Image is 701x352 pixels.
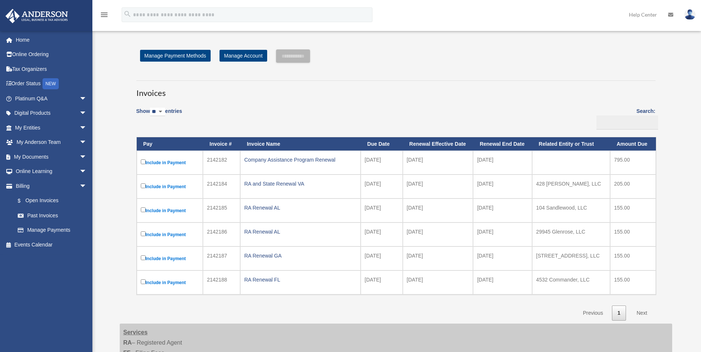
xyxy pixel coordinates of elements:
[610,270,656,294] td: 155.00
[5,32,98,47] a: Home
[10,223,94,238] a: Manage Payments
[361,199,403,222] td: [DATE]
[42,78,59,89] div: NEW
[79,149,94,165] span: arrow_drop_down
[203,222,240,246] td: 2142186
[532,137,610,151] th: Related Entity or Trust: activate to sort column ascending
[403,270,473,294] td: [DATE]
[5,135,98,150] a: My Anderson Teamarrow_drop_down
[141,206,199,215] label: Include in Payment
[203,246,240,270] td: 2142187
[361,222,403,246] td: [DATE]
[610,246,656,270] td: 155.00
[403,175,473,199] td: [DATE]
[596,115,658,130] input: Search:
[5,120,98,135] a: My Entitiesarrow_drop_down
[123,329,148,335] strong: Services
[123,10,132,18] i: search
[100,13,109,19] a: menu
[612,306,626,321] a: 1
[141,254,199,263] label: Include in Payment
[684,9,695,20] img: User Pic
[100,10,109,19] i: menu
[532,199,610,222] td: 104 Sandlewood, LLC
[141,158,199,167] label: Include in Payment
[10,208,94,223] a: Past Invoices
[79,135,94,150] span: arrow_drop_down
[203,137,240,151] th: Invoice #: activate to sort column ascending
[361,175,403,199] td: [DATE]
[203,151,240,175] td: 2142182
[240,137,361,151] th: Invoice Name: activate to sort column ascending
[5,47,98,62] a: Online Ordering
[3,9,70,23] img: Anderson Advisors Platinum Portal
[532,175,610,199] td: 428 [PERSON_NAME], LLC
[5,149,98,164] a: My Documentsarrow_drop_down
[403,222,473,246] td: [DATE]
[141,231,146,236] input: Include in Payment
[244,155,357,165] div: Company Assistance Program Renewal
[473,199,532,222] td: [DATE]
[150,108,165,116] select: Showentries
[136,107,182,124] label: Show entries
[610,137,656,151] th: Amount Due: activate to sort column ascending
[403,151,473,175] td: [DATE]
[610,151,656,175] td: 795.00
[22,196,25,206] span: $
[79,120,94,135] span: arrow_drop_down
[141,159,146,164] input: Include in Payment
[141,278,199,287] label: Include in Payment
[473,175,532,199] td: [DATE]
[403,246,473,270] td: [DATE]
[610,222,656,246] td: 155.00
[473,222,532,246] td: [DATE]
[5,164,98,179] a: Online Learningarrow_drop_down
[79,164,94,179] span: arrow_drop_down
[141,207,146,212] input: Include in Payment
[5,76,98,92] a: Order StatusNEW
[361,137,403,151] th: Due Date: activate to sort column ascending
[10,193,91,208] a: $Open Invoices
[244,275,357,285] div: RA Renewal FL
[5,91,98,106] a: Platinum Q&Aarrow_drop_down
[532,246,610,270] td: [STREET_ADDRESS], LLC
[473,246,532,270] td: [DATE]
[79,179,94,194] span: arrow_drop_down
[123,339,132,346] strong: RA
[473,151,532,175] td: [DATE]
[610,199,656,222] td: 155.00
[203,175,240,199] td: 2142184
[137,137,203,151] th: Pay: activate to sort column descending
[5,179,94,193] a: Billingarrow_drop_down
[141,255,146,260] input: Include in Payment
[532,270,610,294] td: 4532 Commander, LLC
[610,175,656,199] td: 205.00
[631,306,653,321] a: Next
[244,251,357,261] div: RA Renewal GA
[361,270,403,294] td: [DATE]
[361,246,403,270] td: [DATE]
[136,80,656,99] h3: Invoices
[140,50,211,62] a: Manage Payment Methods
[141,183,146,188] input: Include in Payment
[244,203,357,213] div: RA Renewal AL
[244,227,357,237] div: RA Renewal AL
[594,107,656,130] label: Search:
[5,237,98,252] a: Events Calendar
[5,106,98,121] a: Digital Productsarrow_drop_down
[79,106,94,121] span: arrow_drop_down
[577,306,608,321] a: Previous
[361,151,403,175] td: [DATE]
[473,270,532,294] td: [DATE]
[141,279,146,284] input: Include in Payment
[244,179,357,189] div: RA and State Renewal VA
[203,199,240,222] td: 2142185
[79,91,94,106] span: arrow_drop_down
[403,137,473,151] th: Renewal Effective Date: activate to sort column ascending
[141,230,199,239] label: Include in Payment
[141,182,199,191] label: Include in Payment
[403,199,473,222] td: [DATE]
[473,137,532,151] th: Renewal End Date: activate to sort column ascending
[532,222,610,246] td: 29945 Glenrose, LLC
[5,62,98,76] a: Tax Organizers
